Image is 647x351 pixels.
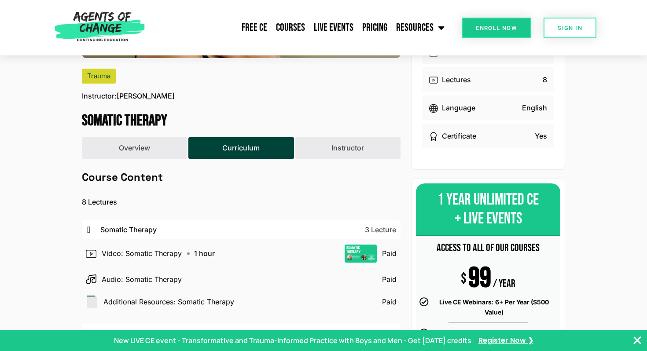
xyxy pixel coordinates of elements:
p: Bibliography and References - Somatic Therapy [100,329,248,350]
li: 150+ CE Courses and Unlimited CE Credits [419,329,557,348]
p: Paid [382,296,397,307]
p: Paid [382,274,397,285]
p: 1 hour [194,248,215,259]
a: SIGN IN [544,18,596,38]
h1: Somatic Therapy (1 General CE Credit) [82,112,401,130]
button: Overview [82,137,187,159]
a: Free CE [237,17,272,39]
p: Lectures [442,74,471,85]
div: 99 [468,274,491,283]
div: / YEAR [493,279,515,289]
a: Live Events [309,17,358,39]
p: New LIVE CE event - Transformative and Trauma-informed Practice with Boys and Men - Get [DATE] cr... [114,335,471,346]
img: vid [345,245,377,263]
span: Enroll Now [476,25,517,31]
div: ACCESS TO ALL OF OUR COURSES [419,238,557,259]
p: English [522,102,547,113]
p: Additional Resources: Somatic Therapy [103,296,234,307]
span: $ [461,274,467,284]
p: Yes [535,131,547,141]
p: Language [442,102,475,113]
p: 8 Lectures [82,197,117,207]
p: 3 Lecture [248,224,396,235]
span: Instructor: [82,91,117,101]
div: 1 YEAR UNLIMITED CE + LIVE EVENTS [416,183,560,236]
span: SIGN IN [558,25,582,31]
a: Somatic Therapy3 Lecture [82,220,401,239]
a: Register Now ❯ [478,336,533,345]
p: Audio: Somatic Therapy [102,274,182,285]
nav: Menu [149,17,449,39]
a: Enroll Now [462,18,531,38]
p: Certificate [442,131,476,141]
p: Somatic Therapy [100,224,248,235]
h5: Course Content [82,171,401,184]
button: Instructor [295,137,401,159]
a: Pricing [358,17,392,39]
p: 8 [543,74,547,85]
button: Close Banner [632,335,643,346]
a: Resources [392,17,449,39]
li: Live CE Webinars: 6+ Per Year ($500 Value) [419,297,557,317]
div: Trauma [82,69,116,84]
a: Courses [272,17,309,39]
p: Video: Somatic Therapy [102,248,182,259]
p: [PERSON_NAME] [82,91,175,101]
button: Curriculum [188,137,294,159]
p: Paid [382,248,397,259]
